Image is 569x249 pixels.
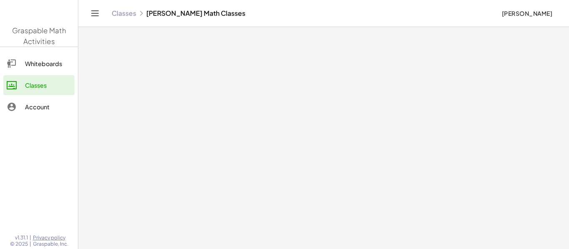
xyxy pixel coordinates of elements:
[3,75,75,95] a: Classes
[495,6,559,21] button: [PERSON_NAME]
[12,26,66,46] span: Graspable Math Activities
[33,241,68,247] span: Graspable, Inc.
[25,102,71,112] div: Account
[112,9,136,17] a: Classes
[15,234,28,241] span: v1.31.1
[33,234,68,241] a: Privacy policy
[25,80,71,90] div: Classes
[25,59,71,69] div: Whiteboards
[10,241,28,247] span: © 2025
[502,10,552,17] span: [PERSON_NAME]
[3,54,75,74] a: Whiteboards
[88,7,102,20] button: Toggle navigation
[30,241,31,247] span: |
[30,234,31,241] span: |
[3,97,75,117] a: Account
